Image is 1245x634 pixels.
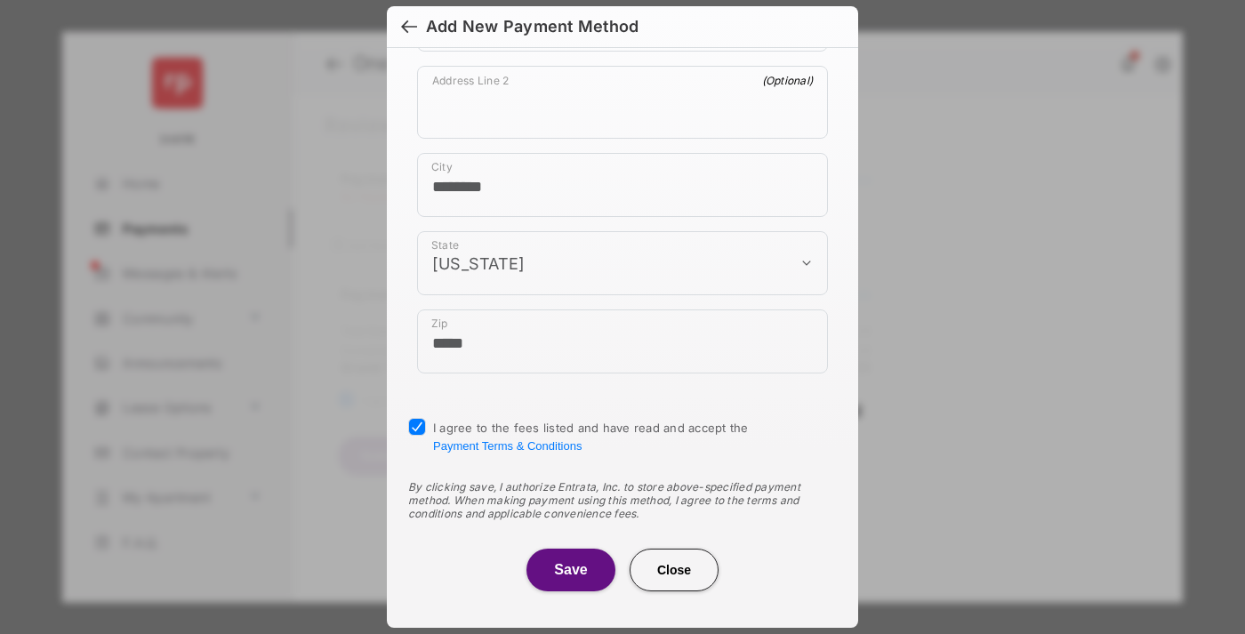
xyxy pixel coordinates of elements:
div: payment_method_screening[postal_addresses][addressLine2] [417,66,828,139]
div: By clicking save, I authorize Entrata, Inc. to store above-specified payment method. When making ... [408,480,837,520]
button: Save [526,549,615,591]
button: Close [630,549,719,591]
div: payment_method_screening[postal_addresses][administrativeArea] [417,231,828,295]
button: I agree to the fees listed and have read and accept the [433,439,582,453]
div: payment_method_screening[postal_addresses][locality] [417,153,828,217]
div: Add New Payment Method [426,17,639,36]
div: payment_method_screening[postal_addresses][postalCode] [417,309,828,373]
span: I agree to the fees listed and have read and accept the [433,421,749,453]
